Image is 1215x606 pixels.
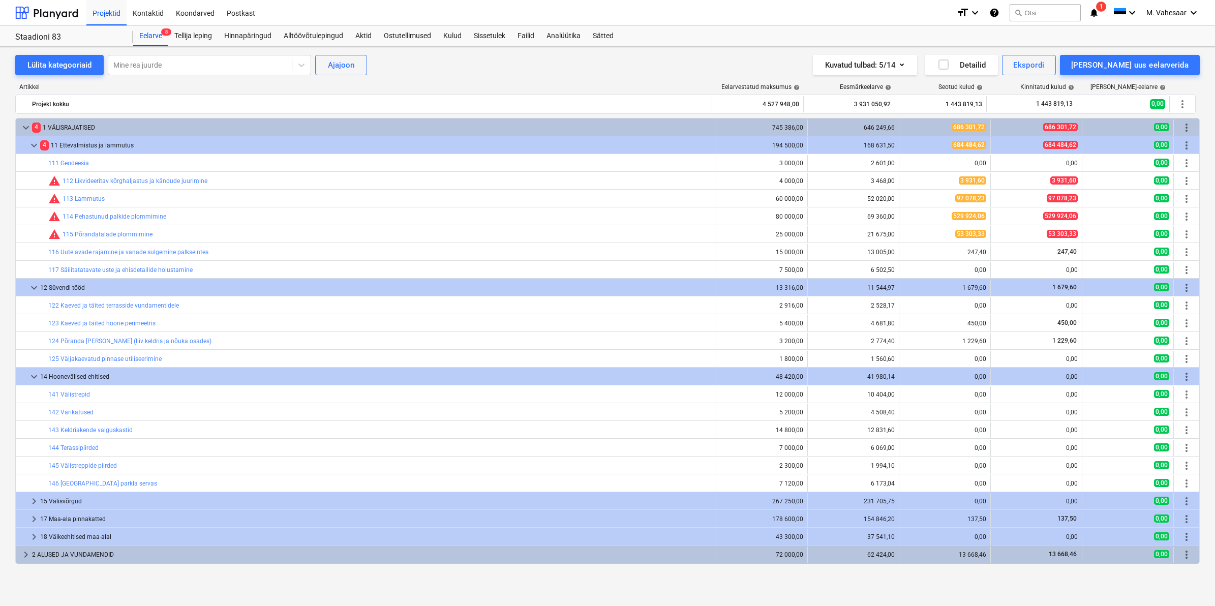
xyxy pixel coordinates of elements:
[903,284,986,291] div: 1 679,60
[720,302,803,309] div: 2 916,00
[511,26,540,46] div: Failid
[48,391,90,398] a: 141 Välistrepid
[720,355,803,362] div: 1 800,00
[48,302,179,309] a: 122 Kaeved ja täited terrasside vundamentidele
[1180,246,1193,258] span: Rohkem tegevusi
[952,123,986,131] span: 686 301,72
[812,177,895,185] div: 3 468,00
[48,462,117,469] a: 145 Välistreppide piirded
[315,55,367,75] button: Ajajoon
[218,26,278,46] div: Hinnapäringud
[952,141,986,149] span: 684 484,62
[1180,299,1193,312] span: Rohkem tegevusi
[1150,99,1165,109] span: 0,00
[812,355,895,362] div: 1 560,60
[1154,248,1169,256] span: 0,00
[938,83,983,90] div: Seotud kulud
[825,58,905,72] div: Kuvatud tulbad : 5/14
[720,373,803,380] div: 48 420,00
[720,320,803,327] div: 5 400,00
[812,302,895,309] div: 2 528,17
[995,480,1078,487] div: 0,00
[1154,514,1169,523] span: 0,00
[812,551,895,558] div: 62 424,00
[48,249,208,256] a: 116 Uute avade rajamine ja vanade sulgemine palkseintes
[40,280,712,296] div: 12 Süvendi tööd
[40,369,712,385] div: 14 Hoonevälised ehitised
[720,213,803,220] div: 80 000,00
[903,391,986,398] div: 0,00
[720,177,803,185] div: 4 000,00
[28,495,40,507] span: keyboard_arrow_right
[32,96,708,112] div: Projekt kokku
[1071,58,1189,72] div: [PERSON_NAME] uus eelarverida
[587,26,620,46] div: Sätted
[1047,230,1078,238] span: 53 303,33
[1154,194,1169,202] span: 0,00
[1154,426,1169,434] span: 0,00
[1176,98,1189,110] span: Rohkem tegevusi
[1154,390,1169,398] span: 0,00
[995,160,1078,167] div: 0,00
[1180,122,1193,134] span: Rohkem tegevusi
[1154,443,1169,451] span: 0,00
[168,26,218,46] div: Tellija leping
[720,409,803,416] div: 5 200,00
[63,213,166,220] a: 114 Pehastunud palkide plommimine
[720,551,803,558] div: 72 000,00
[161,28,171,36] span: 8
[468,26,511,46] div: Sissetulek
[812,160,895,167] div: 2 601,00
[1180,264,1193,276] span: Rohkem tegevusi
[1154,497,1169,505] span: 0,00
[720,284,803,291] div: 13 316,00
[720,462,803,469] div: 2 300,00
[1180,531,1193,543] span: Rohkem tegevusi
[1180,139,1193,151] span: Rohkem tegevusi
[812,516,895,523] div: 154 846,20
[812,462,895,469] div: 1 994,10
[995,409,1078,416] div: 0,00
[1043,141,1078,149] span: 684 484,62
[1056,515,1078,522] span: 137,50
[812,480,895,487] div: 6 173,04
[15,32,121,43] div: Staadioni 83
[903,409,986,416] div: 0,00
[720,391,803,398] div: 12 000,00
[378,26,437,46] div: Ostutellimused
[903,498,986,505] div: 0,00
[812,142,895,149] div: 168 631,50
[720,498,803,505] div: 267 250,00
[1014,9,1022,17] span: search
[1180,353,1193,365] span: Rohkem tegevusi
[720,444,803,451] div: 7 000,00
[903,249,986,256] div: 247,40
[133,26,168,46] a: Eelarve8
[48,444,99,451] a: 144 Terassipiirded
[437,26,468,46] div: Kulud
[720,231,803,238] div: 25 000,00
[925,55,998,75] button: Detailid
[903,533,986,540] div: 0,00
[328,58,354,72] div: Ajajoon
[48,210,60,223] span: Seotud kulud ületavad prognoosi
[812,373,895,380] div: 41 980,14
[1180,371,1193,383] span: Rohkem tegevusi
[63,231,153,238] a: 115 Põrandatalade plommimine
[1180,424,1193,436] span: Rohkem tegevusi
[48,338,211,345] a: 124 Põranda [PERSON_NAME] (liiv keldris ja nõuka osades)
[1180,406,1193,418] span: Rohkem tegevusi
[48,480,157,487] a: 146 [GEOGRAPHIC_DATA] parkla servas
[1180,388,1193,401] span: Rohkem tegevusi
[840,83,891,90] div: Eesmärkeelarve
[812,124,895,131] div: 646 249,66
[48,427,133,434] a: 143 Keldriakende valguskastid
[28,531,40,543] span: keyboard_arrow_right
[540,26,587,46] a: Analüütika
[1154,408,1169,416] span: 0,00
[1154,532,1169,540] span: 0,00
[812,533,895,540] div: 37 541,10
[1154,301,1169,309] span: 0,00
[883,84,891,90] span: help
[720,195,803,202] div: 60 000,00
